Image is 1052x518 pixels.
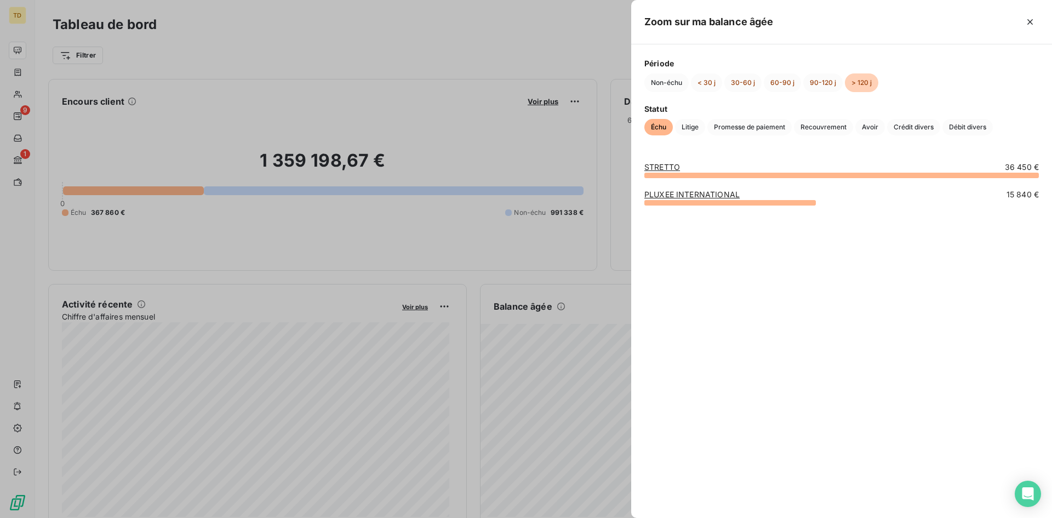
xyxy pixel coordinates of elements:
button: Recouvrement [794,119,853,135]
a: PLUXEE INTERNATIONAL [644,190,740,199]
button: Litige [675,119,705,135]
span: 15 840 € [1007,189,1039,200]
a: STRETTO [644,162,680,172]
button: Promesse de paiement [707,119,792,135]
button: > 120 j [845,73,878,92]
div: Open Intercom Messenger [1015,481,1041,507]
span: Période [644,58,1039,69]
h5: Zoom sur ma balance âgée [644,14,774,30]
span: 36 450 € [1005,162,1039,173]
button: Débit divers [942,119,993,135]
button: Avoir [855,119,885,135]
button: 30-60 j [724,73,762,92]
button: < 30 j [691,73,722,92]
button: Échu [644,119,673,135]
span: Statut [644,103,1039,115]
button: Non-échu [644,73,689,92]
button: 90-120 j [803,73,843,92]
button: 60-90 j [764,73,801,92]
button: Crédit divers [887,119,940,135]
